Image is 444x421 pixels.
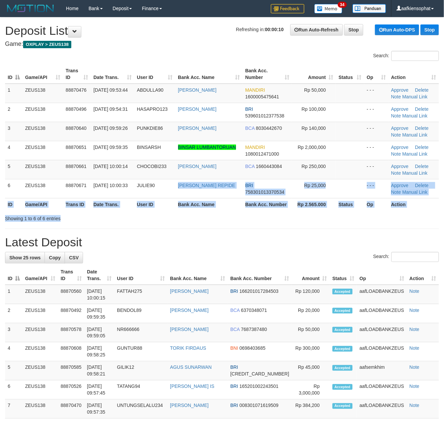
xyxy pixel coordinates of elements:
a: Manual Link [402,170,428,176]
span: BNI [230,346,238,351]
td: [DATE] 09:59:05 [84,323,115,342]
span: Copy 8030442670 to clipboard [256,125,282,131]
span: Copy 6370348071 to clipboard [241,308,267,313]
a: Note [410,384,420,389]
td: aafLOADBANKZEUS [357,304,407,323]
a: [PERSON_NAME] [178,164,217,169]
span: Copy 106301013839506 to clipboard [230,371,289,377]
a: Stop [421,24,439,35]
a: [PERSON_NAME] REPIDE [178,183,235,188]
span: 88870661 [66,164,86,169]
td: UNTUNGSELALU234 [115,400,168,419]
th: Action: activate to sort column ascending [407,266,439,285]
th: Bank Acc. Number [243,198,292,210]
td: [DATE] 10:00:15 [84,285,115,304]
a: AGUS SUNARWAN [170,365,212,370]
td: Rp 50,000 [292,323,330,342]
th: User ID: activate to sort column ascending [115,266,168,285]
th: Op [364,198,389,210]
th: Game/API [22,198,63,210]
strong: 00:00:10 [265,27,284,32]
span: Copy 008301071619509 to clipboard [239,403,279,408]
td: 88870560 [58,285,84,304]
span: PUNKDIE86 [137,125,163,131]
th: Bank Acc. Name [175,198,243,210]
td: 5 [5,160,22,179]
td: NR666666 [115,323,168,342]
span: HASAPRO123 [137,106,168,112]
a: [PERSON_NAME] [170,308,209,313]
a: Delete [415,183,429,188]
a: Note [391,113,401,118]
td: - - - [364,84,389,103]
span: 88870651 [66,145,86,150]
a: Delete [415,125,429,131]
span: Accepted [332,346,353,352]
span: Copy 539601012377538 to clipboard [245,113,285,118]
a: Approve [391,145,409,150]
td: GUNTUR88 [115,342,168,361]
span: CHOCOBI233 [137,164,167,169]
span: BCA [245,164,255,169]
th: User ID [134,198,175,210]
span: Refreshing in: [236,27,284,32]
a: TORIK FIRDAUS [170,346,206,351]
td: ZEUS138 [22,400,58,419]
a: Manual Link [402,113,428,118]
span: BRI [230,365,238,370]
span: ABDULLA90 [137,87,163,93]
td: - - - [364,160,389,179]
th: ID [5,198,22,210]
input: Search: [391,51,439,61]
th: Amount: activate to sort column ascending [292,65,336,84]
td: 5 [5,361,22,381]
td: - - - [364,103,389,122]
a: [PERSON_NAME] [170,288,209,294]
h4: Game: [5,41,439,48]
td: aafsemkhim [357,361,407,381]
span: BCA [230,327,240,332]
th: Bank Acc. Number: activate to sort column ascending [228,266,292,285]
td: 3 [5,323,22,342]
a: Show 25 rows [5,252,45,263]
td: ZEUS138 [22,84,63,103]
td: ZEUS138 [22,103,63,122]
a: [PERSON_NAME] IS [170,384,214,389]
span: [DATE] 10:00:33 [93,183,128,188]
span: Copy 1660443084 to clipboard [256,164,282,169]
span: Accepted [332,365,353,371]
label: Search: [373,51,439,61]
span: OXPLAY > ZEUS138 [23,41,71,48]
img: MOTION_logo.png [5,3,56,13]
th: Bank Acc. Number: activate to sort column ascending [243,65,292,84]
span: BCA [230,308,240,313]
span: Copy 1080012471000 to clipboard [245,151,279,157]
a: [PERSON_NAME] [178,125,217,131]
td: ZEUS138 [22,285,58,304]
td: aafLOADBANKZEUS [357,342,407,361]
td: [DATE] 09:58:25 [84,342,115,361]
td: - - - [364,141,389,160]
span: Copy 166201017284503 to clipboard [239,288,279,294]
td: 3 [5,122,22,141]
td: FATTAH275 [115,285,168,304]
td: [DATE] 09:59:35 [84,304,115,323]
td: TATANG94 [115,381,168,400]
th: Status: activate to sort column ascending [330,266,357,285]
td: 88870578 [58,323,84,342]
td: ZEUS138 [22,160,63,179]
th: Date Trans.: activate to sort column ascending [84,266,115,285]
td: ZEUS138 [22,342,58,361]
td: 88870492 [58,304,84,323]
th: Date Trans. [91,198,134,210]
a: Approve [391,183,409,188]
span: Rp 25,000 [304,183,326,188]
span: [DATE] 10:00:14 [93,164,128,169]
h1: Latest Deposit [5,236,439,249]
h1: Deposit List [5,24,439,37]
th: Game/API: activate to sort column ascending [22,65,63,84]
a: Delete [415,106,429,112]
span: Accepted [332,289,353,294]
th: Bank Acc. Name: activate to sort column ascending [175,65,243,84]
a: [PERSON_NAME] [170,327,209,332]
